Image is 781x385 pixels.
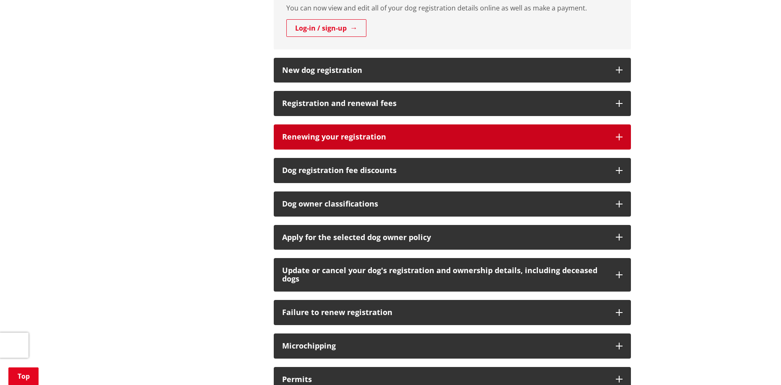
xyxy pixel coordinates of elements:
h3: Dog registration fee discounts [282,166,607,175]
h3: Microchipping [282,342,607,350]
h3: Failure to renew registration [282,308,607,317]
a: Top [8,367,39,385]
button: Dog owner classifications [274,191,631,217]
h3: Registration and renewal fees [282,99,607,108]
h3: Dog owner classifications [282,200,607,208]
button: Renewing your registration [274,124,631,150]
button: Microchipping [274,333,631,359]
button: Update or cancel your dog's registration and ownership details, including deceased dogs [274,258,631,292]
h3: Update or cancel your dog's registration and ownership details, including deceased dogs [282,266,607,283]
iframe: Messenger Launcher [742,350,773,380]
h3: Renewing your registration [282,133,607,141]
button: Registration and renewal fees [274,91,631,116]
button: Apply for the selected dog owner policy [274,225,631,250]
button: Failure to renew registration [274,300,631,325]
p: You can now view and edit all of your dog registration details online as well as make a payment. [286,3,618,13]
button: New dog registration [274,58,631,83]
a: Log-in / sign-up [286,19,366,37]
div: Apply for the selected dog owner policy [282,233,607,242]
h3: New dog registration [282,66,607,75]
button: Dog registration fee discounts [274,158,631,183]
h3: Permits [282,375,607,384]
